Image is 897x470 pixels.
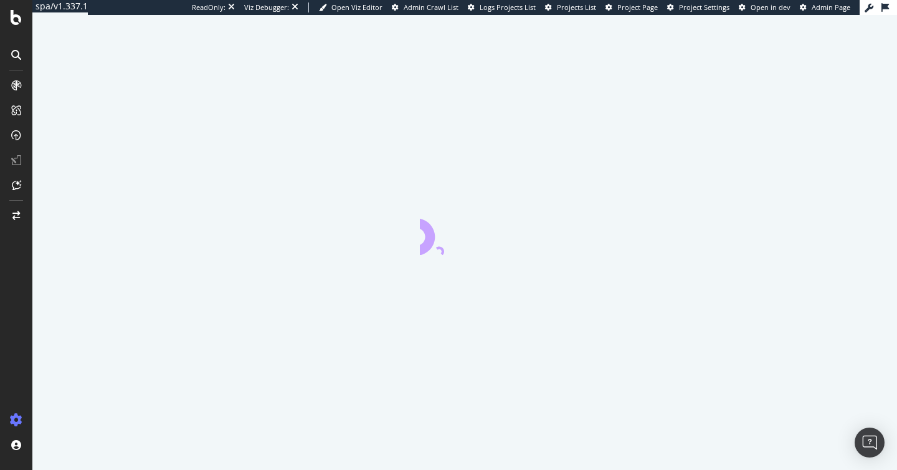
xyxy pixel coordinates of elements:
[679,2,729,12] span: Project Settings
[545,2,596,12] a: Projects List
[812,2,850,12] span: Admin Page
[605,2,658,12] a: Project Page
[244,2,289,12] div: Viz Debugger:
[855,428,885,458] div: Open Intercom Messenger
[800,2,850,12] a: Admin Page
[468,2,536,12] a: Logs Projects List
[617,2,658,12] span: Project Page
[392,2,458,12] a: Admin Crawl List
[404,2,458,12] span: Admin Crawl List
[319,2,382,12] a: Open Viz Editor
[667,2,729,12] a: Project Settings
[331,2,382,12] span: Open Viz Editor
[480,2,536,12] span: Logs Projects List
[420,210,510,255] div: animation
[751,2,790,12] span: Open in dev
[739,2,790,12] a: Open in dev
[557,2,596,12] span: Projects List
[192,2,225,12] div: ReadOnly:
